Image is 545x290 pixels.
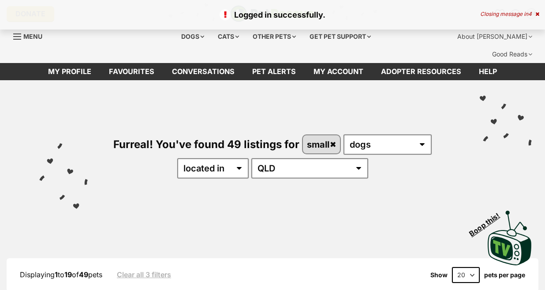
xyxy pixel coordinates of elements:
[163,63,243,80] a: conversations
[79,270,88,279] strong: 49
[20,270,102,279] span: Displaying to of pets
[212,28,245,45] div: Cats
[113,138,299,151] span: Furreal! You've found 49 listings for
[430,271,448,279] span: Show
[488,211,532,265] img: PetRescue TV logo
[13,28,49,44] a: Menu
[528,11,532,17] span: 4
[117,271,171,279] a: Clear all 3 filters
[175,28,210,45] div: Dogs
[451,28,538,45] div: About [PERSON_NAME]
[470,63,506,80] a: Help
[55,270,58,279] strong: 1
[486,45,538,63] div: Good Reads
[303,135,340,153] a: small
[488,203,532,267] a: Boop this!
[484,271,525,279] label: pets per page
[100,63,163,80] a: Favourites
[39,63,100,80] a: My profile
[23,33,42,40] span: Menu
[305,63,372,80] a: My account
[243,63,305,80] a: Pet alerts
[246,28,302,45] div: Other pets
[480,11,539,17] div: Closing message in
[303,28,377,45] div: Get pet support
[9,9,536,21] p: Logged in successfully.
[64,270,72,279] strong: 19
[468,206,508,238] span: Boop this!
[372,63,470,80] a: Adopter resources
